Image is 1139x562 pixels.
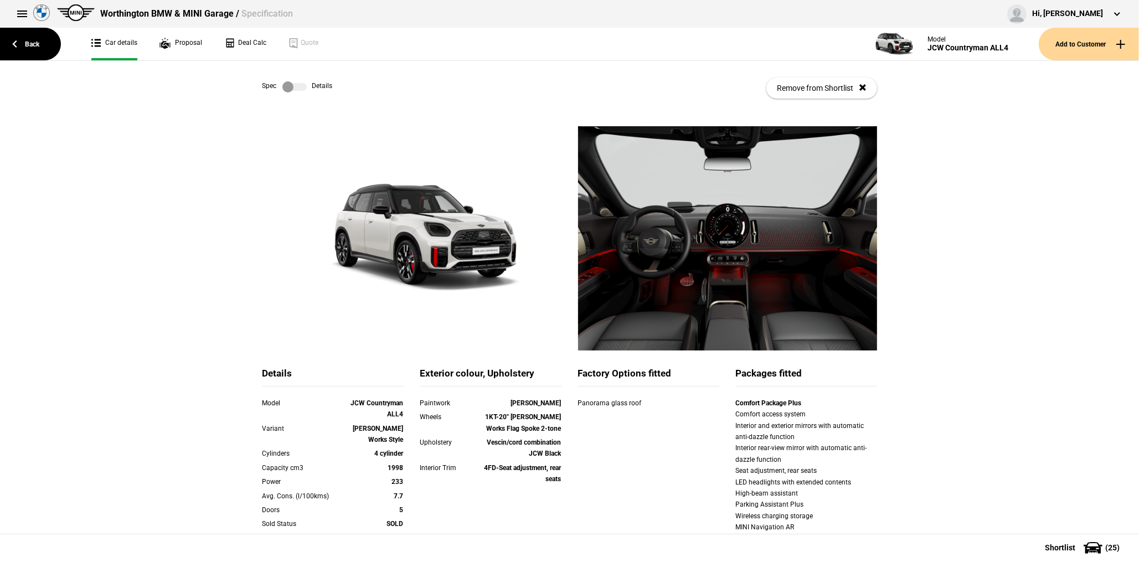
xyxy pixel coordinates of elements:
[262,462,347,473] div: Capacity cm3
[927,43,1008,53] div: JCW Countryman ALL4
[262,491,347,502] div: Avg. Cons. (l/100kms)
[420,367,561,386] div: Exterior colour, Upholstery
[394,492,404,500] strong: 7.7
[578,398,677,409] div: Panorama glass roof
[1039,28,1139,60] button: Add to Customer
[400,506,404,514] strong: 5
[262,367,404,386] div: Details
[353,425,404,444] strong: [PERSON_NAME] Works Style
[485,464,561,483] strong: 4FD-Seat adjustment, rear seats
[262,518,347,529] div: Sold Status
[388,464,404,472] strong: 1998
[262,398,347,409] div: Model
[241,8,293,19] span: Specification
[511,399,561,407] strong: [PERSON_NAME]
[100,8,293,20] div: Worthington BMW & MINI Garage /
[420,437,477,448] div: Upholstery
[1105,544,1120,551] span: ( 25 )
[392,478,404,486] strong: 233
[420,411,477,422] div: Wheels
[262,423,347,434] div: Variant
[420,462,477,473] div: Interior Trim
[1028,534,1139,561] button: Shortlist(25)
[91,28,137,60] a: Car details
[927,35,1008,43] div: Model
[387,520,404,528] strong: SOLD
[375,450,404,457] strong: 4 cylinder
[262,476,347,487] div: Power
[736,399,802,407] strong: Comfort Package Plus
[262,81,333,92] div: Spec Details
[1032,8,1103,19] div: Hi, [PERSON_NAME]
[262,448,347,459] div: Cylinders
[736,409,877,533] div: Comfort access system Interior and exterior mirrors with automatic anti-dazzle function Interior ...
[262,504,347,515] div: Doors
[486,413,561,432] strong: 1KT-20" [PERSON_NAME] Works Flag Spoke 2-tone
[1045,544,1075,551] span: Shortlist
[578,367,719,386] div: Factory Options fitted
[487,439,561,457] strong: Vescin/cord combination JCW Black
[224,28,266,60] a: Deal Calc
[351,399,404,418] strong: JCW Countryman ALL4
[57,4,95,21] img: mini.png
[766,78,877,99] button: Remove from Shortlist
[33,4,50,21] img: bmw.png
[736,367,877,386] div: Packages fitted
[420,398,477,409] div: Paintwork
[159,28,202,60] a: Proposal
